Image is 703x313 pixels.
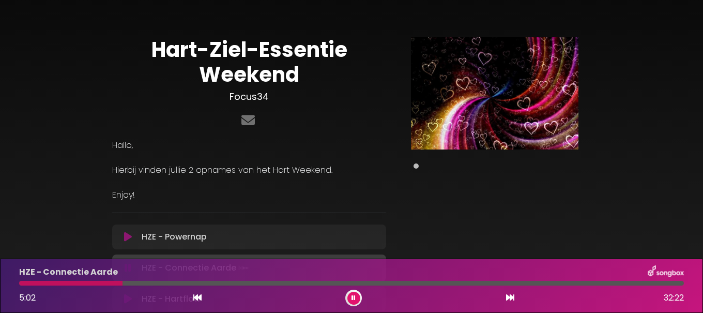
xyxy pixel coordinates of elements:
p: HZE - Connectie Aarde [19,266,118,278]
img: songbox-logo-white.png [648,265,684,279]
img: Main Media [411,37,578,150]
h3: Focus34 [112,91,386,102]
span: 5:02 [19,292,36,304]
p: Hierbij vinden jullie 2 opnames van het Hart Weekend. [112,164,386,176]
p: HZE - Powernap [142,231,207,243]
span: 32:22 [664,292,684,304]
h1: Hart-Ziel-Essentie Weekend [112,37,386,87]
p: Enjoy! [112,189,386,201]
p: Hallo, [112,139,386,152]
